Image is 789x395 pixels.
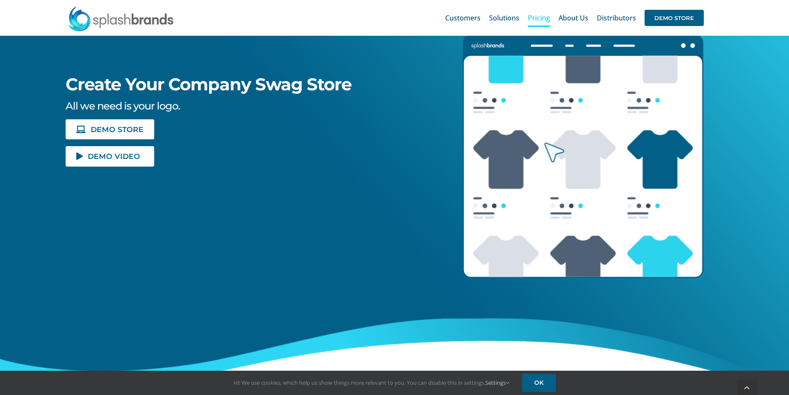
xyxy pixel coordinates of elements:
[489,14,519,21] span: Solutions
[559,14,588,21] span: About Us
[445,14,481,21] span: Customers
[66,119,154,139] a: DEMO STORE
[528,4,550,32] a: Pricing
[91,126,144,133] span: DEMO STORE
[445,4,704,32] nav: Main Menu Sticky
[88,153,140,160] span: DEMO VIDEO
[597,4,636,32] a: Distributors
[645,10,704,26] span: DEMO STORE
[66,74,351,95] span: Create Your Company Swag Store
[66,100,180,112] span: All we need is your logo.
[522,374,556,392] a: OK
[233,379,509,386] span: Hi! We use cookies, which help us show things more relevant to you. You can disable this in setti...
[645,4,704,32] a: DEMO STORE
[68,6,174,32] img: SplashBrands.com Logo
[597,14,636,21] span: Distributors
[485,379,509,386] a: Settings
[445,4,481,32] a: Customers
[528,14,550,21] span: Pricing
